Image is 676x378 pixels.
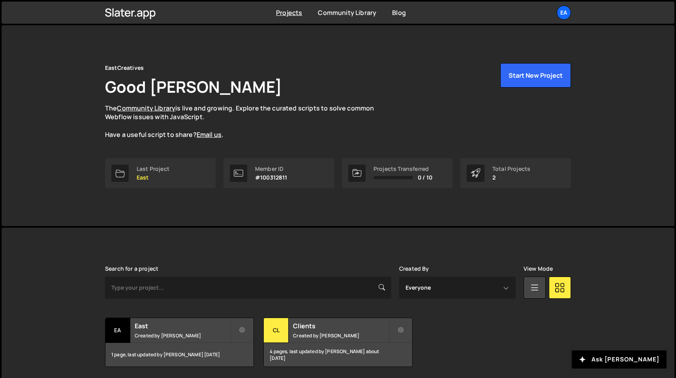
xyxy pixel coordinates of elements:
[255,174,287,181] p: #100312811
[572,350,667,369] button: Ask [PERSON_NAME]
[117,104,175,112] a: Community Library
[105,277,391,299] input: Type your project...
[293,322,388,330] h2: Clients
[524,266,553,272] label: View Mode
[255,166,287,172] div: Member ID
[318,8,376,17] a: Community Library
[105,158,216,188] a: Last Project East
[374,166,432,172] div: Projects Transferred
[399,266,429,272] label: Created By
[264,318,289,343] div: Cl
[263,318,412,367] a: Cl Clients Created by [PERSON_NAME] 4 pages, last updated by [PERSON_NAME] about [DATE]
[264,343,412,367] div: 4 pages, last updated by [PERSON_NAME] about [DATE]
[197,130,222,139] a: Email us
[557,6,571,20] a: Ea
[418,174,432,181] span: 0 / 10
[492,166,530,172] div: Total Projects
[392,8,406,17] a: Blog
[105,63,144,73] div: EastCreatives
[137,166,169,172] div: Last Project
[105,318,130,343] div: Ea
[276,8,302,17] a: Projects
[135,322,230,330] h2: East
[105,266,158,272] label: Search for a project
[105,343,253,367] div: 1 page, last updated by [PERSON_NAME] [DATE]
[105,104,389,139] p: The is live and growing. Explore the curated scripts to solve common Webflow issues with JavaScri...
[293,332,388,339] small: Created by [PERSON_NAME]
[135,332,230,339] small: Created by [PERSON_NAME]
[137,174,169,181] p: East
[105,318,254,367] a: Ea East Created by [PERSON_NAME] 1 page, last updated by [PERSON_NAME] [DATE]
[105,76,282,97] h1: Good [PERSON_NAME]
[500,63,571,88] button: Start New Project
[492,174,530,181] p: 2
